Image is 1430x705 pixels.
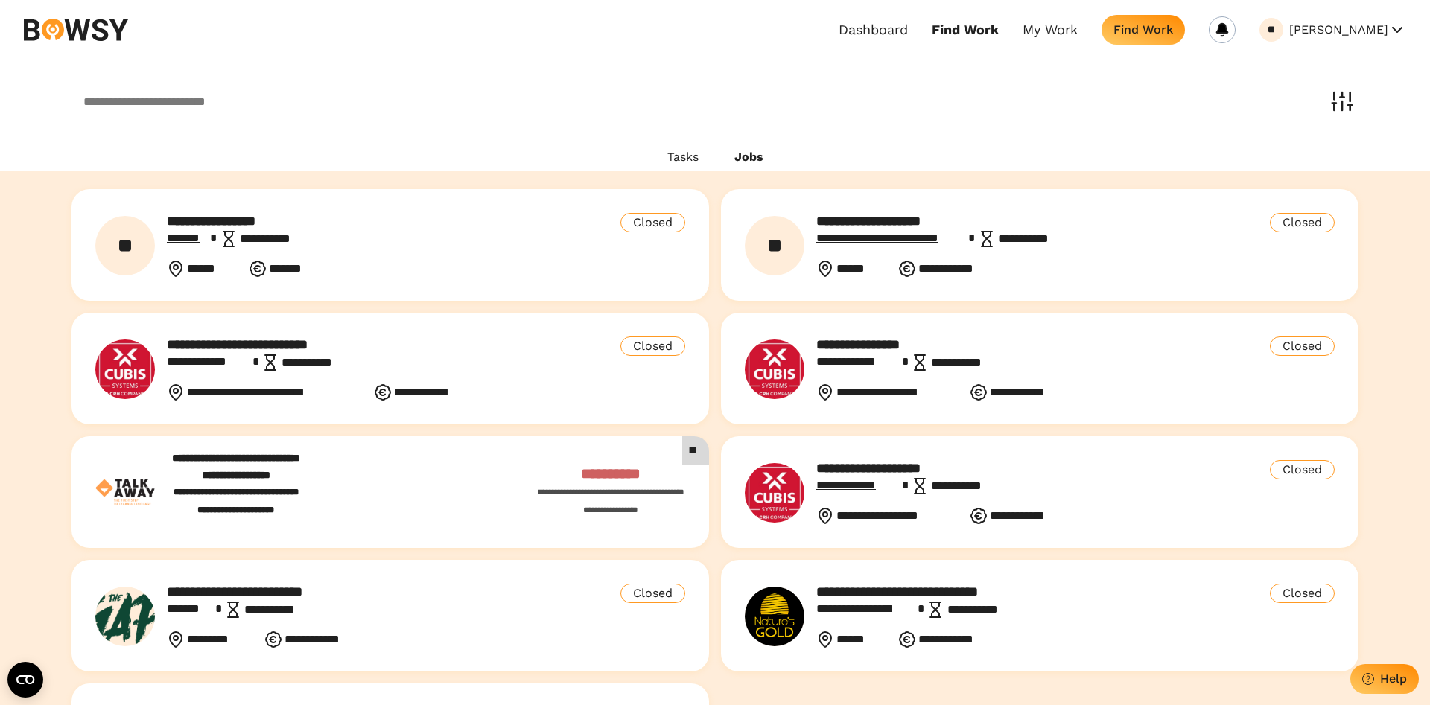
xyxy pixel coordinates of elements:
div: Closed [620,213,685,232]
a: Vincent Murphy [1259,18,1283,42]
button: Help [1350,664,1419,694]
div: Closed [1270,213,1335,232]
div: Closed [1270,460,1335,479]
button: [PERSON_NAME] [1289,18,1406,42]
div: Closed [620,584,685,603]
button: Open CMP widget [7,662,43,698]
div: Help [1380,671,1407,686]
div: Bowsy Employer [112,236,138,255]
div: Closed [1270,584,1335,603]
div: Vincent Murphy [1264,25,1279,35]
button: Tasks [649,143,716,171]
div: Bowsy Employer [762,236,787,255]
a: Find Work [932,22,999,38]
img: svg%3e [24,19,128,41]
img: logo-DiDslwpS.svg [95,462,155,522]
button: Jobs [716,143,781,171]
button: Find Work [1102,15,1185,45]
div: Closed [620,336,685,356]
a: My Work [1023,22,1078,38]
a: Dashboard [839,22,908,38]
div: Closed [1270,336,1335,356]
div: Find Work [1113,22,1173,36]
